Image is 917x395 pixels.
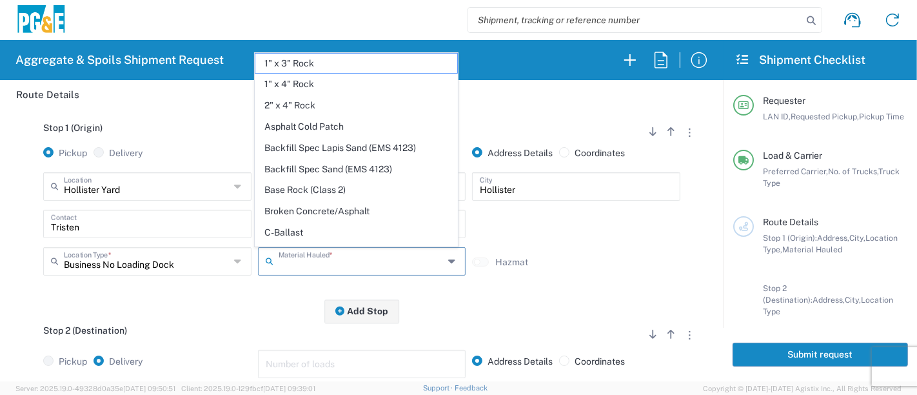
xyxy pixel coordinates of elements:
label: Coordinates [559,356,625,367]
img: pge [15,5,67,35]
span: Server: 2025.19.0-49328d0a35e [15,385,175,392]
h2: Aggregate & Spoils Shipment Request [15,52,224,68]
span: LAN ID, [763,112,791,121]
span: [DATE] 09:50:51 [123,385,175,392]
span: C-Ballast [255,223,457,243]
a: Feedback [455,384,488,392]
span: Asphalt Cold Patch [255,117,457,137]
button: Submit request [733,343,908,367]
span: Address, [813,295,845,305]
span: Preferred Carrier, [763,167,828,176]
span: Address, [817,233,849,243]
span: City, [849,233,865,243]
span: Stop 2 (Destination): [763,283,813,305]
span: Stop 2 (Destination) [43,325,127,336]
span: [DATE] 09:39:01 [263,385,315,392]
span: Crushed Base Rock (3/4") [255,244,457,264]
input: Shipment, tracking or reference number [468,8,802,32]
span: Requested Pickup, [791,112,859,121]
span: 2" x 4" Rock [255,96,457,116]
span: 1" x 4" Rock [255,74,457,94]
label: Address Details [472,356,553,367]
span: Backfill Spec Lapis Sand (EMS 4123) [255,138,457,158]
span: Copyright © [DATE]-[DATE] Agistix Inc., All Rights Reserved [703,383,902,394]
span: City, [845,295,861,305]
span: Client: 2025.19.0-129fbcf [181,385,315,392]
span: Base Rock (Class 2) [255,180,457,200]
label: Address Details [472,147,553,159]
span: Backfill Spec Sand (EMS 4123) [255,159,457,179]
span: Pickup Time [859,112,904,121]
span: Broken Concrete/Asphalt [255,201,457,221]
span: No. of Trucks, [828,167,878,176]
button: Add Stop [324,299,399,323]
span: Stop 1 (Origin): [763,233,817,243]
h2: Shipment Checklist [735,52,865,68]
span: Route Details [763,217,818,227]
h2: Route Details [16,88,79,101]
span: Stop 1 (Origin) [43,123,103,133]
a: Support [423,384,455,392]
span: Material Hauled [782,245,842,254]
label: Hazmat [495,256,528,268]
span: Load & Carrier [763,150,822,161]
span: Requester [763,96,805,106]
label: Coordinates [559,147,625,159]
